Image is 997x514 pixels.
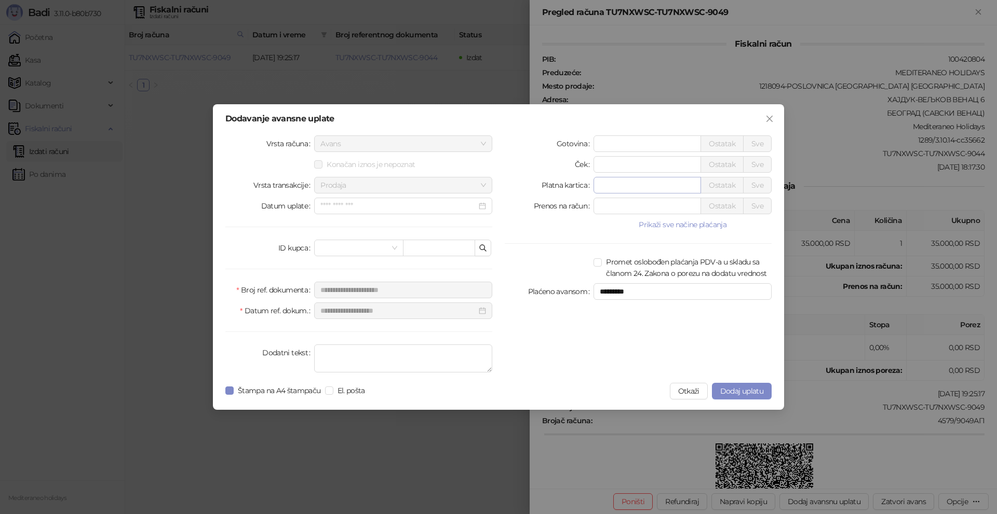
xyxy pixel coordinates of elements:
[670,383,708,399] button: Otkaži
[320,177,486,193] span: Prodaja
[320,136,486,151] span: Avans
[720,386,763,396] span: Dodaj uplatu
[712,383,772,399] button: Dodaj uplatu
[765,115,774,123] span: close
[322,159,419,170] span: Konačan iznos je nepoznat
[700,198,744,214] button: Ostatak
[700,135,744,152] button: Ostatak
[743,135,772,152] button: Sve
[743,156,772,173] button: Sve
[261,198,315,214] label: Datum uplate
[761,110,778,127] button: Close
[743,177,772,193] button: Sve
[743,198,772,214] button: Sve
[314,344,492,372] textarea: Dodatni tekst
[333,385,369,396] span: El. pošta
[225,115,772,123] div: Dodavanje avansne uplate
[314,282,492,298] input: Broj ref. dokumenta
[594,218,772,231] button: Prikaži sve načine plaćanja
[320,200,477,212] input: Datum uplate
[557,135,594,152] label: Gotovina
[253,177,315,193] label: Vrsta transakcije
[602,256,772,279] span: Promet oslobođen plaćanja PDV-a u skladu sa članom 24. Zakona o porezu na dodatu vrednost
[575,156,594,173] label: Ček
[700,156,744,173] button: Ostatak
[528,283,594,300] label: Plaćeno avansom
[266,135,315,152] label: Vrsta računa
[234,385,325,396] span: Štampa na A4 štampaču
[262,344,314,361] label: Dodatni tekst
[761,115,778,123] span: Zatvori
[278,240,314,256] label: ID kupca
[240,302,314,319] label: Datum ref. dokum.
[542,177,594,193] label: Platna kartica
[534,198,594,214] label: Prenos na račun
[320,305,477,316] input: Datum ref. dokum.
[700,177,744,193] button: Ostatak
[236,282,314,298] label: Broj ref. dokumenta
